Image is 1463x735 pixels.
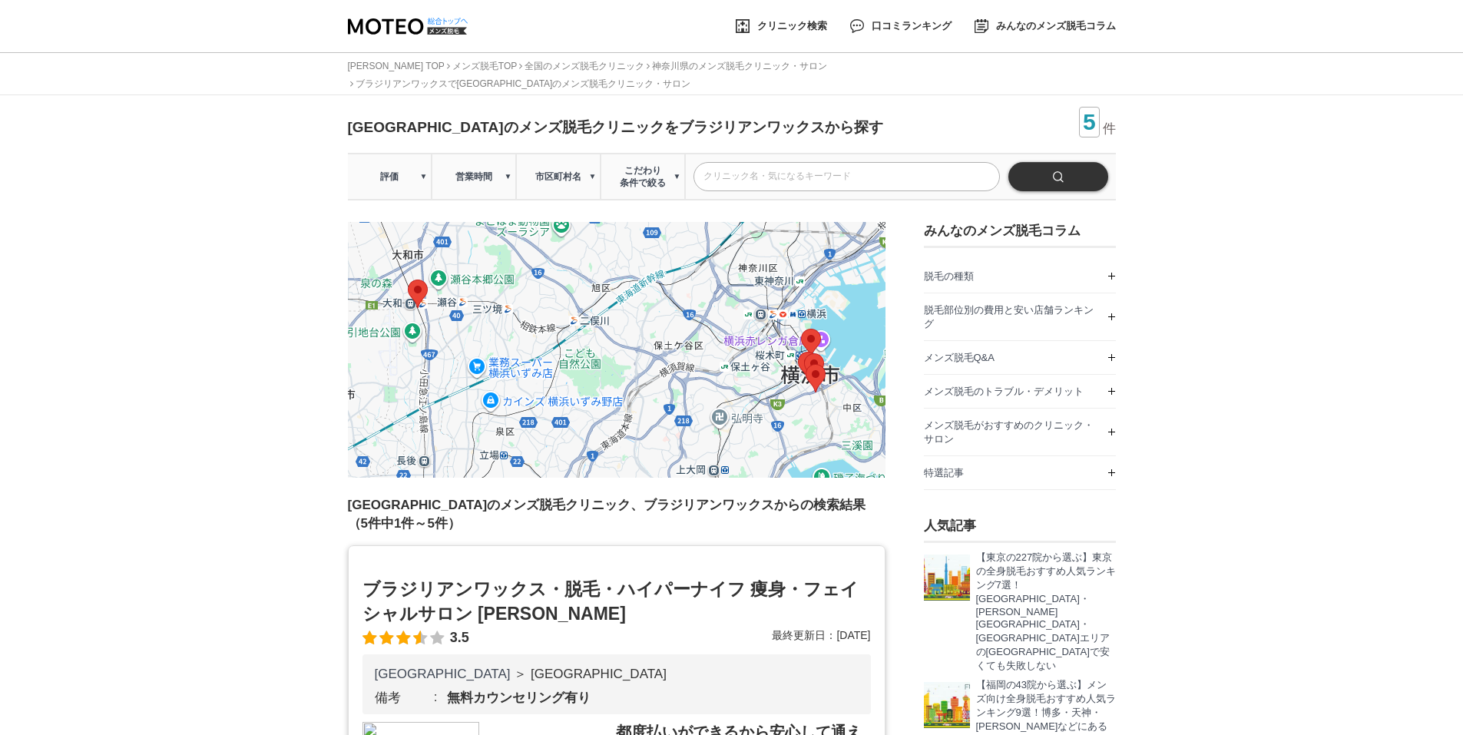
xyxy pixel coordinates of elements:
h3: みんなのメンズ脱毛コラム [924,222,1116,240]
li: ブラジリアンワックスで[GEOGRAPHIC_DATA]のメンズ脱毛クリニック・サロン [350,77,691,91]
h1: [GEOGRAPHIC_DATA]のメンズ脱毛クリニックをブラジリアンワックスから探す [348,118,883,137]
img: 福岡のメンズ脱毛、おすすめはどこ？ [924,682,970,728]
input: クリニック名・気になるキーワード [693,162,1001,191]
span: 市区町村名 [517,171,600,183]
img: みんなの脱毛コラム [975,19,988,33]
a: 神奈川県のメンズ脱毛クリニック・サロン [652,61,827,71]
img: logo [427,17,468,25]
h3: 人気記事 [924,517,1116,543]
img: 脱毛 口コミランキング [850,19,864,32]
a: 口コミランキング [850,16,952,35]
span: みんなのメンズ脱毛コラム [996,21,1116,31]
a: [PERSON_NAME] TOP [348,61,445,71]
h2: [GEOGRAPHIC_DATA]のメンズ脱毛クリニック、ブラジリアンワックスからの検索結果（5件中1件～5件） [348,496,885,533]
a: [GEOGRAPHIC_DATA] [375,667,511,681]
li: [GEOGRAPHIC_DATA] [531,667,667,682]
dt: 備考 [375,689,447,707]
span: 脱毛部位別の費用と安い店舗ランキング [924,304,1094,329]
a: メンズ脱毛のトラブル・デメリット [924,375,1116,408]
li: 全国のメンズ脱毛クリニック [519,59,644,74]
span: 口コミランキング [872,21,952,31]
span: 5 [1080,108,1099,137]
a: メンズ脱毛Q&A [924,341,1116,374]
img: 東京のメンズ脱毛、おすすめはどこ？ [924,555,970,601]
span: メンズ脱毛がおすすめのクリニック・サロン [924,419,1094,445]
a: クリニック検索 [736,16,827,36]
a: みんなのメンズ脱毛コラム [975,16,1115,36]
span: 特選記事 [924,467,964,478]
span: メンズ脱毛Q&A [924,352,995,363]
b: 無料カウンセリング有り [447,690,591,705]
li: ＞ [514,665,527,683]
span: 件 [1103,120,1116,137]
span: 脱毛の種類 [924,270,974,282]
span: 3.5 [450,630,469,646]
img: MOTEO メンズ脱毛 [348,18,467,35]
span: 評価 [348,171,431,183]
p: 【東京の227院から選ぶ】東京の全身脱毛おすすめ人気ランキング7選！[GEOGRAPHIC_DATA]・[PERSON_NAME][GEOGRAPHIC_DATA]・[GEOGRAPHIC_DA... [976,551,1116,673]
a: 脱毛の種類 [924,260,1116,293]
a: 東京のメンズ脱毛、おすすめはどこ？ 【東京の227院から選ぶ】東京の全身脱毛おすすめ人気ランキング7選！[GEOGRAPHIC_DATA]・[PERSON_NAME][GEOGRAPHIC_DA... [924,555,1116,673]
span: こだわり 条件で絞る [601,164,684,189]
a: メンズ脱毛がおすすめのクリニック・サロン [924,409,1116,455]
a: 脱毛部位別の費用と安い店舗ランキング [924,293,1116,340]
input: 検索 [1008,162,1108,191]
img: 脱毛 クリニック検索 [736,19,750,33]
span: 営業時間 [432,171,515,183]
a: メンズ脱毛TOP [452,61,517,71]
span: 最終更新日： [772,629,836,641]
div: [DATE] [772,629,870,647]
span: メンズ脱毛のトラブル・デメリット [924,386,1084,397]
a: 特選記事 [924,456,1116,489]
h2: ブラジリアンワックス・脱毛・ハイパーナイフ 痩身・フェイシャルサロン [PERSON_NAME] [362,577,871,626]
span: クリニック検索 [757,21,827,31]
